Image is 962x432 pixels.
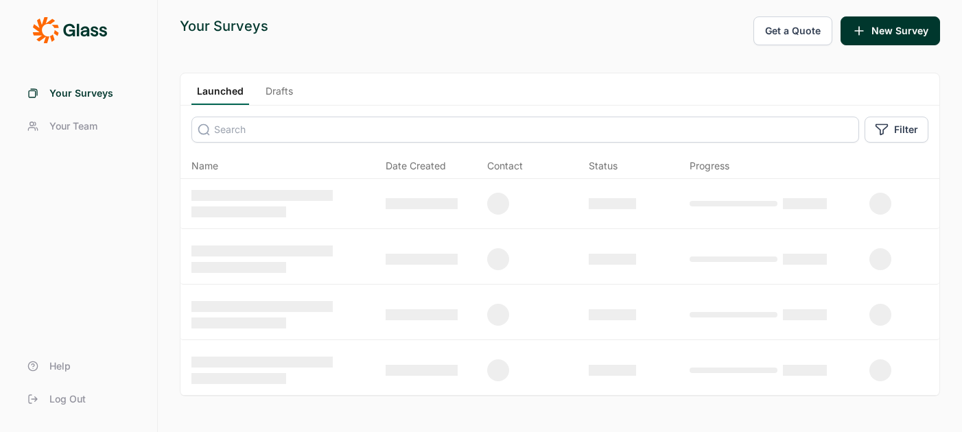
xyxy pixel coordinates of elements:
span: Your Team [49,119,97,133]
div: Contact [487,159,523,173]
span: Date Created [386,159,446,173]
button: New Survey [841,16,940,45]
div: Your Surveys [180,16,268,36]
div: Status [589,159,618,173]
div: Progress [690,159,729,173]
a: Drafts [260,84,298,105]
button: Get a Quote [753,16,832,45]
span: Your Surveys [49,86,113,100]
input: Search [191,117,859,143]
a: Launched [191,84,249,105]
span: Filter [894,123,918,136]
span: Help [49,359,71,373]
button: Filter [865,117,928,143]
span: Log Out [49,392,86,406]
span: Name [191,159,218,173]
